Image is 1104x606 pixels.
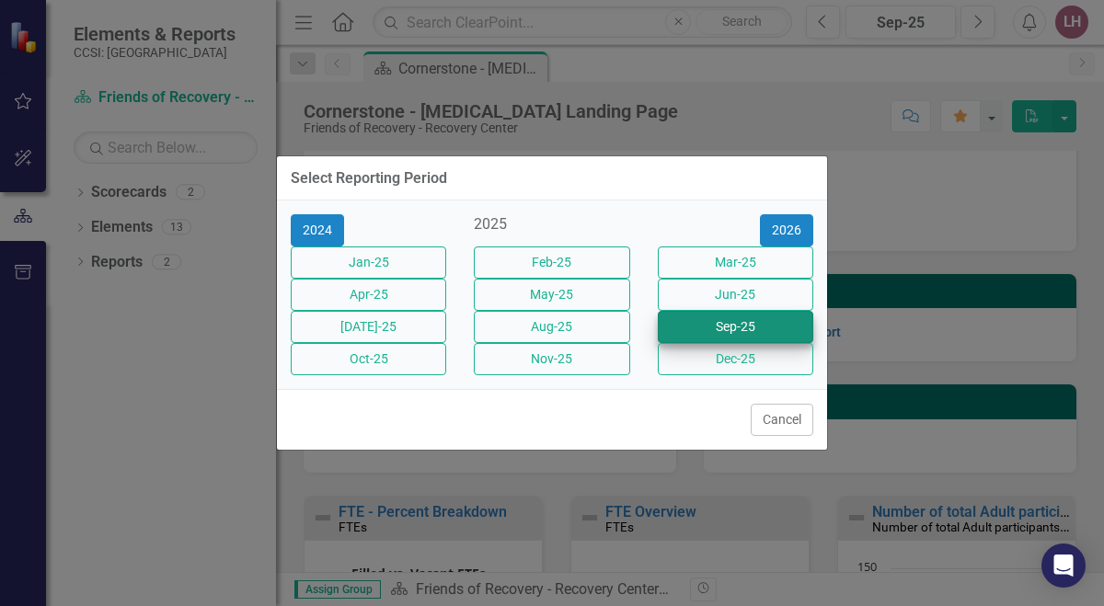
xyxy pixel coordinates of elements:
[751,404,813,436] button: Cancel
[291,343,446,375] button: Oct-25
[760,214,813,246] button: 2026
[291,279,446,311] button: Apr-25
[474,246,629,279] button: Feb-25
[658,279,813,311] button: Jun-25
[658,311,813,343] button: Sep-25
[291,170,447,187] div: Select Reporting Period
[474,279,629,311] button: May-25
[291,214,344,246] button: 2024
[1041,543,1086,588] div: Open Intercom Messenger
[474,214,629,235] div: 2025
[291,311,446,343] button: [DATE]-25
[658,343,813,375] button: Dec-25
[474,311,629,343] button: Aug-25
[474,343,629,375] button: Nov-25
[291,246,446,279] button: Jan-25
[658,246,813,279] button: Mar-25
